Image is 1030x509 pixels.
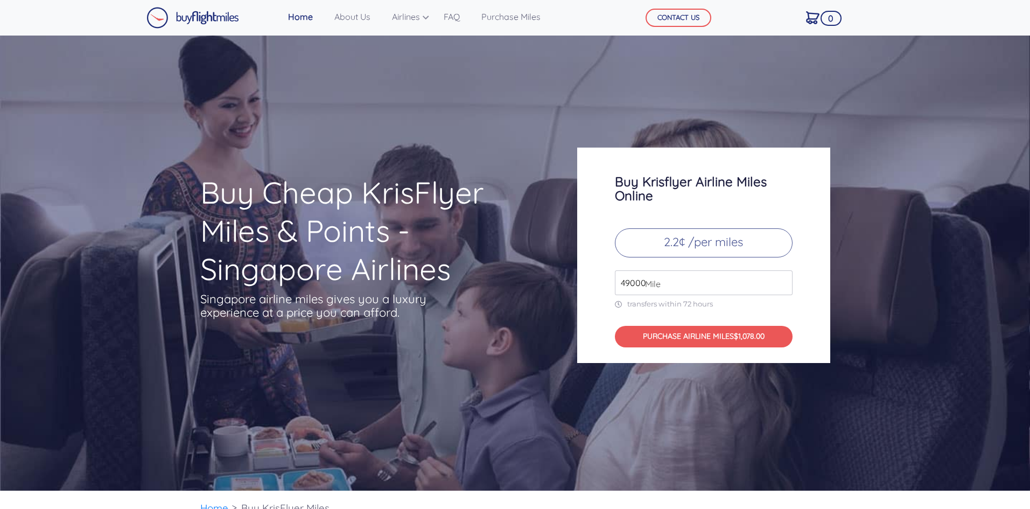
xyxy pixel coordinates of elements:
span: Mile [640,277,661,290]
button: PURCHASE AIRLINE MILES$1,078.00 [615,326,793,348]
img: Cart [806,11,819,24]
a: 0 [802,6,824,29]
a: Buy Flight Miles Logo [146,4,239,31]
button: CONTACT US [646,9,711,27]
h1: Buy Cheap KrisFlyer Miles & Points - Singapore Airlines [200,173,535,288]
img: Buy Flight Miles Logo [146,7,239,29]
a: Home [284,6,317,27]
a: About Us [330,6,375,27]
p: 2.2¢ /per miles [615,228,793,257]
h3: Buy Krisflyer Airline Miles Online [615,175,793,203]
p: transfers within 72 hours [615,299,793,309]
span: 0 [821,11,842,26]
a: FAQ [439,6,464,27]
a: Purchase Miles [477,6,545,27]
span: $1,078.00 [734,331,765,341]
a: Airlines [388,6,426,27]
p: Singapore airline miles gives you a luxury experience at a price you can afford. [200,292,443,319]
